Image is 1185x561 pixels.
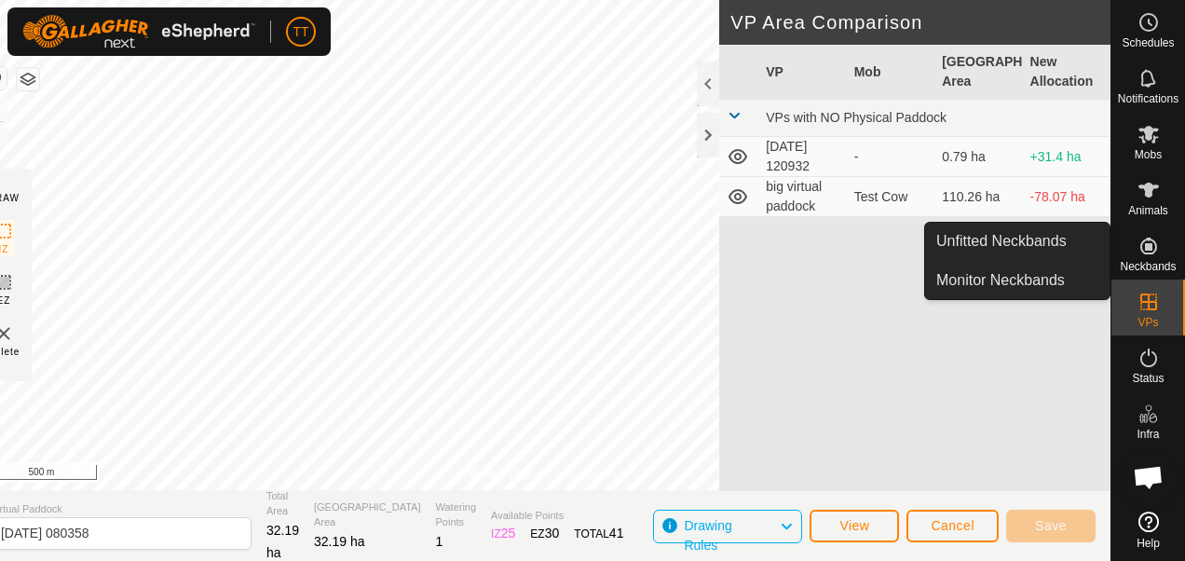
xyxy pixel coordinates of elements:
div: TOTAL [574,524,623,543]
td: big virtual paddock [758,177,846,217]
span: VPs with NO Physical Paddock [766,110,947,125]
span: Notifications [1118,93,1178,104]
button: Map Layers [17,68,39,90]
span: Unfitted Neckbands [936,230,1067,253]
span: Status [1132,373,1164,384]
th: VP [758,45,846,100]
button: View [810,510,899,542]
td: [DATE] 120932 [758,137,846,177]
span: 41 [609,526,624,540]
a: Monitor Neckbands [925,262,1110,299]
span: 32.19 ha [266,523,299,560]
div: EZ [530,524,559,543]
span: Cancel [931,518,974,533]
span: Monitor Neckbands [936,269,1065,292]
span: Drawing Rules [684,518,731,553]
span: 30 [545,526,560,540]
a: Help [1111,504,1185,556]
div: IZ [491,524,515,543]
span: Heatmap [1125,485,1171,496]
a: Privacy Policy [470,466,539,483]
span: Save [1035,518,1067,533]
td: 110.26 ha [934,177,1022,217]
span: 32.19 ha [314,534,365,549]
th: New Allocation [1023,45,1110,100]
span: Mobs [1135,149,1162,160]
div: Open chat [1121,449,1177,505]
span: Animals [1128,205,1168,216]
button: Cancel [906,510,999,542]
td: 0.79 ha [934,137,1022,177]
h2: VP Area Comparison [730,11,1110,34]
span: 1 [436,534,443,549]
span: Neckbands [1120,261,1176,272]
span: Help [1137,538,1160,549]
div: Test Cow [854,187,927,207]
th: [GEOGRAPHIC_DATA] Area [934,45,1022,100]
img: Gallagher Logo [22,15,255,48]
span: TT [293,22,308,42]
a: Unfitted Neckbands [925,223,1110,260]
span: 25 [501,526,516,540]
span: View [839,518,869,533]
div: - [854,147,927,167]
button: Save [1006,510,1096,542]
span: Total Area [266,488,299,519]
span: Available Points [491,508,623,524]
span: Infra [1137,429,1159,440]
a: Contact Us [562,466,617,483]
td: -78.07 ha [1023,177,1110,217]
span: [GEOGRAPHIC_DATA] Area [314,499,421,530]
th: Mob [847,45,934,100]
span: Schedules [1122,37,1174,48]
span: VPs [1137,317,1158,328]
td: +31.4 ha [1023,137,1110,177]
span: Watering Points [436,499,477,530]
